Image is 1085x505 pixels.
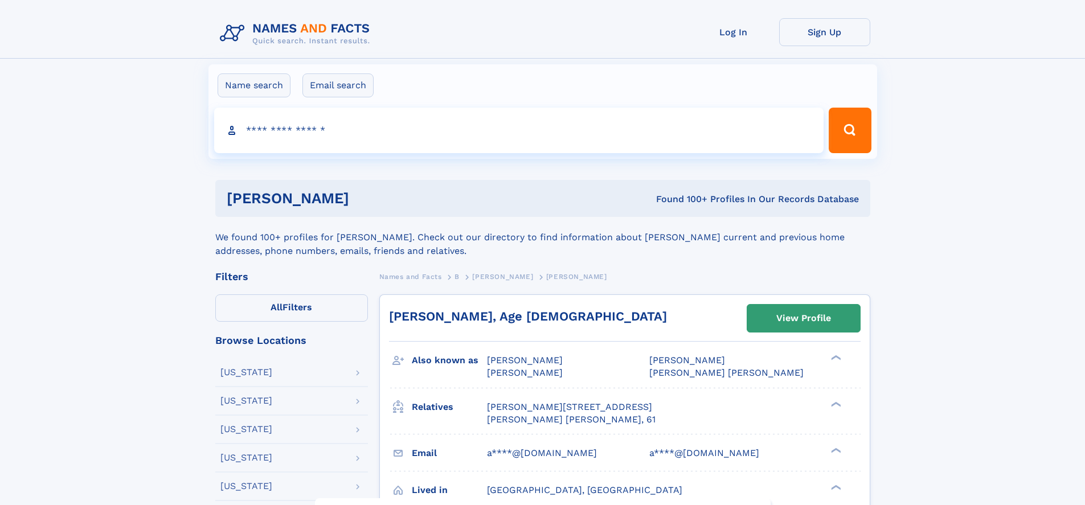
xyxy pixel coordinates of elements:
[828,446,842,454] div: ❯
[487,413,656,426] a: [PERSON_NAME] [PERSON_NAME], 61
[220,425,272,434] div: [US_STATE]
[220,482,272,491] div: [US_STATE]
[412,351,487,370] h3: Also known as
[271,302,282,313] span: All
[776,305,831,331] div: View Profile
[412,397,487,417] h3: Relatives
[412,444,487,463] h3: Email
[472,269,533,284] a: [PERSON_NAME]
[220,368,272,377] div: [US_STATE]
[215,18,379,49] img: Logo Names and Facts
[220,453,272,462] div: [US_STATE]
[215,272,368,282] div: Filters
[389,309,667,323] a: [PERSON_NAME], Age [DEMOGRAPHIC_DATA]
[828,354,842,362] div: ❯
[455,273,460,281] span: B
[487,367,563,378] span: [PERSON_NAME]
[412,481,487,500] h3: Lived in
[455,269,460,284] a: B
[379,269,442,284] a: Names and Facts
[779,18,870,46] a: Sign Up
[747,305,860,332] a: View Profile
[218,73,290,97] label: Name search
[649,367,804,378] span: [PERSON_NAME] [PERSON_NAME]
[546,273,607,281] span: [PERSON_NAME]
[487,401,652,413] a: [PERSON_NAME][STREET_ADDRESS]
[215,217,870,258] div: We found 100+ profiles for [PERSON_NAME]. Check out our directory to find information about [PERS...
[487,485,682,495] span: [GEOGRAPHIC_DATA], [GEOGRAPHIC_DATA]
[227,191,503,206] h1: [PERSON_NAME]
[828,483,842,491] div: ❯
[829,108,871,153] button: Search Button
[828,400,842,408] div: ❯
[649,355,725,366] span: [PERSON_NAME]
[487,355,563,366] span: [PERSON_NAME]
[220,396,272,405] div: [US_STATE]
[214,108,824,153] input: search input
[502,193,859,206] div: Found 100+ Profiles In Our Records Database
[688,18,779,46] a: Log In
[215,294,368,322] label: Filters
[472,273,533,281] span: [PERSON_NAME]
[302,73,374,97] label: Email search
[215,335,368,346] div: Browse Locations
